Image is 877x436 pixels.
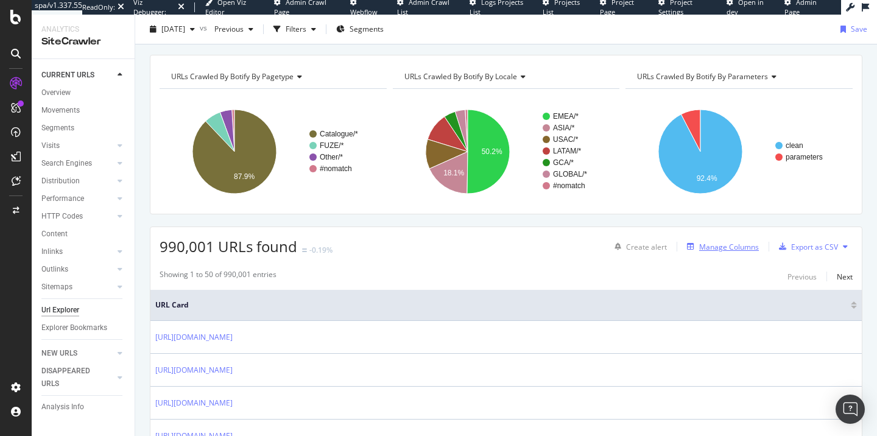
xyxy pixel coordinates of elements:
[41,401,126,413] a: Analysis Info
[837,269,853,284] button: Next
[41,322,107,334] div: Explorer Bookmarks
[171,71,294,82] span: URLs Crawled By Botify By pagetype
[331,19,389,39] button: Segments
[320,153,343,161] text: Other/*
[41,157,92,170] div: Search Engines
[41,86,126,99] a: Overview
[41,35,125,49] div: SiteCrawler
[155,331,233,343] a: [URL][DOMAIN_NAME]
[210,24,244,34] span: Previous
[553,181,585,190] text: #nomatch
[160,99,387,205] svg: A chart.
[41,104,126,117] a: Movements
[41,24,125,35] div: Analytics
[41,281,72,294] div: Sitemaps
[41,69,94,82] div: CURRENT URLS
[553,135,579,144] text: USAC/*
[836,19,867,39] button: Save
[786,141,803,150] text: clean
[41,86,71,99] div: Overview
[155,397,233,409] a: [URL][DOMAIN_NAME]
[41,122,74,135] div: Segments
[787,269,817,284] button: Previous
[41,304,79,317] div: Url Explorer
[41,192,84,205] div: Performance
[787,272,817,282] div: Previous
[41,228,68,241] div: Content
[851,24,867,34] div: Save
[697,174,717,183] text: 92.4%
[41,304,126,317] a: Url Explorer
[699,242,759,252] div: Manage Columns
[82,2,115,12] div: ReadOnly:
[41,322,126,334] a: Explorer Bookmarks
[41,122,126,135] a: Segments
[41,139,60,152] div: Visits
[637,71,768,82] span: URLs Crawled By Botify By parameters
[553,158,574,167] text: GCA/*
[320,141,344,150] text: FUZE/*
[41,69,114,82] a: CURRENT URLS
[41,210,83,223] div: HTTP Codes
[155,300,848,311] span: URL Card
[553,147,582,155] text: LATAM/*
[286,24,306,34] div: Filters
[234,172,255,181] text: 87.9%
[200,23,210,33] span: vs
[393,99,620,205] svg: A chart.
[481,147,502,156] text: 50.2%
[350,7,378,16] span: Webflow
[41,347,77,360] div: NEW URLS
[155,364,233,376] a: [URL][DOMAIN_NAME]
[626,242,667,252] div: Create alert
[41,139,114,152] a: Visits
[41,281,114,294] a: Sitemaps
[41,245,114,258] a: Inlinks
[682,239,759,254] button: Manage Columns
[41,175,80,188] div: Distribution
[443,169,464,177] text: 18.1%
[625,99,853,205] svg: A chart.
[41,175,114,188] a: Distribution
[161,24,185,34] span: 2025 Sep. 14th
[404,71,517,82] span: URLs Crawled By Botify By locale
[302,248,307,252] img: Equal
[41,104,80,117] div: Movements
[210,19,258,39] button: Previous
[41,365,103,390] div: DISAPPEARED URLS
[169,67,376,86] h4: URLs Crawled By Botify By pagetype
[41,192,114,205] a: Performance
[41,228,126,241] a: Content
[41,401,84,413] div: Analysis Info
[836,395,865,424] div: Open Intercom Messenger
[41,347,114,360] a: NEW URLS
[402,67,609,86] h4: URLs Crawled By Botify By locale
[145,19,200,39] button: [DATE]
[774,237,838,256] button: Export as CSV
[41,245,63,258] div: Inlinks
[41,365,114,390] a: DISAPPEARED URLS
[320,130,358,138] text: Catalogue/*
[791,242,838,252] div: Export as CSV
[635,67,842,86] h4: URLs Crawled By Botify By parameters
[269,19,321,39] button: Filters
[610,237,667,256] button: Create alert
[41,263,114,276] a: Outlinks
[350,24,384,34] span: Segments
[41,263,68,276] div: Outlinks
[41,157,114,170] a: Search Engines
[160,236,297,256] span: 990,001 URLs found
[309,245,333,255] div: -0.19%
[786,153,823,161] text: parameters
[553,170,587,178] text: GLOBAL/*
[320,164,352,173] text: #nomatch
[553,112,579,121] text: EMEA/*
[41,210,114,223] a: HTTP Codes
[160,269,276,284] div: Showing 1 to 50 of 990,001 entries
[837,272,853,282] div: Next
[553,124,575,132] text: ASIA/*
